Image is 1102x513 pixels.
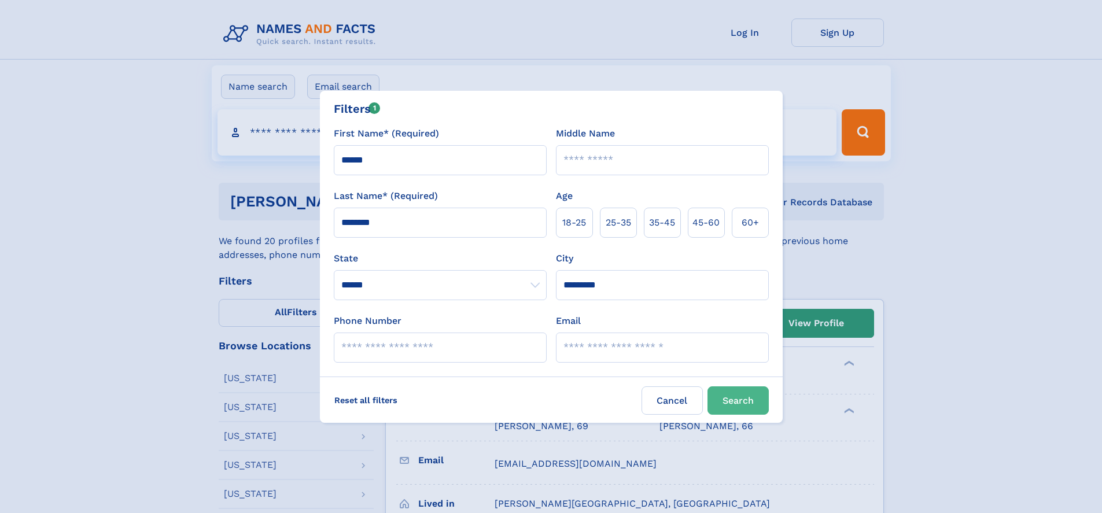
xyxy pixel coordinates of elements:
label: Reset all filters [327,386,405,414]
span: 25‑35 [606,216,631,230]
span: 35‑45 [649,216,675,230]
label: Cancel [642,386,703,415]
label: Email [556,314,581,328]
label: Middle Name [556,127,615,141]
span: 60+ [742,216,759,230]
label: State [334,252,547,265]
button: Search [707,386,769,415]
div: Filters [334,100,381,117]
label: Phone Number [334,314,401,328]
span: 45‑60 [692,216,720,230]
label: First Name* (Required) [334,127,439,141]
label: City [556,252,573,265]
span: 18‑25 [562,216,586,230]
label: Age [556,189,573,203]
label: Last Name* (Required) [334,189,438,203]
